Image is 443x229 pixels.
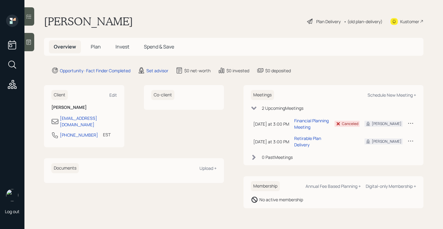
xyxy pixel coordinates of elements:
div: Log out [5,209,20,214]
div: [PERSON_NAME] [372,139,401,144]
h6: Meetings [251,90,274,100]
div: [PHONE_NUMBER] [60,132,98,138]
div: Set advisor [146,67,168,74]
div: [PERSON_NAME] [372,121,401,127]
div: Retirable Plan Delivery [294,135,330,148]
h6: Documents [51,163,79,173]
img: retirable_logo.png [6,189,18,201]
div: Canceled [342,121,358,127]
div: Financial Planning Meeting [294,117,330,130]
span: Spend & Save [144,43,174,50]
div: Plan Delivery [316,18,341,25]
span: Invest [115,43,129,50]
div: Opportunity · Fact Finder Completed [60,67,130,74]
div: EST [103,131,111,138]
div: [DATE] at 3:00 PM [253,138,289,145]
div: Kustomer [400,18,419,25]
div: 0 Past Meeting s [262,154,293,160]
div: [DATE] at 3:00 PM [253,121,289,127]
h6: Co-client [151,90,174,100]
div: No active membership [259,196,303,203]
div: 2 Upcoming Meeting s [262,105,303,111]
div: $0 deposited [265,67,291,74]
div: Annual Fee Based Planning + [306,183,361,189]
div: Digital-only Membership + [366,183,416,189]
div: • (old plan-delivery) [344,18,383,25]
div: $0 net-worth [184,67,211,74]
h6: Client [51,90,68,100]
div: [EMAIL_ADDRESS][DOMAIN_NAME] [60,115,117,128]
h6: [PERSON_NAME] [51,105,117,110]
div: Upload + [200,165,217,171]
span: Overview [54,43,76,50]
span: Plan [91,43,101,50]
h6: Membership [251,181,280,191]
div: $0 invested [226,67,249,74]
h1: [PERSON_NAME] [44,15,133,28]
div: Schedule New Meeting + [368,92,416,98]
div: Edit [109,92,117,98]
